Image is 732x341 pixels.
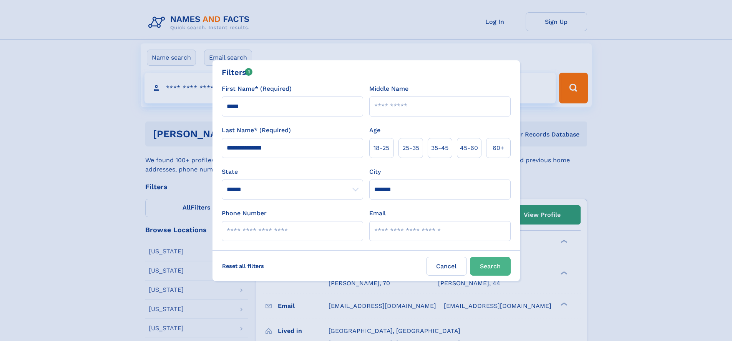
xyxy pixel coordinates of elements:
[431,143,448,153] span: 35‑45
[402,143,419,153] span: 25‑35
[369,126,380,135] label: Age
[222,126,291,135] label: Last Name* (Required)
[369,84,408,93] label: Middle Name
[217,257,269,275] label: Reset all filters
[369,209,386,218] label: Email
[460,143,478,153] span: 45‑60
[470,257,511,276] button: Search
[426,257,467,276] label: Cancel
[493,143,504,153] span: 60+
[222,167,363,176] label: State
[222,67,253,78] div: Filters
[222,84,292,93] label: First Name* (Required)
[222,209,267,218] label: Phone Number
[369,167,381,176] label: City
[373,143,389,153] span: 18‑25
